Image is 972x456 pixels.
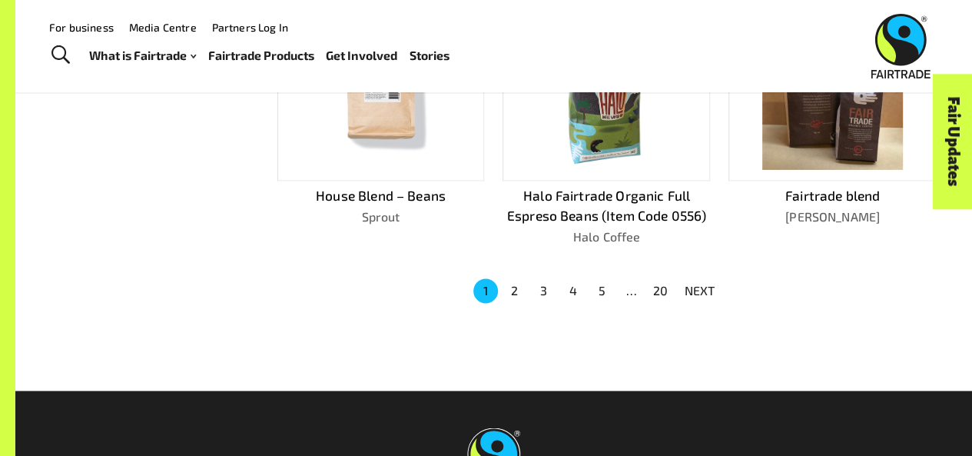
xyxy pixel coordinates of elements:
[675,277,725,305] button: NEXT
[561,278,586,303] button: Go to page 4
[207,45,313,66] a: Fairtrade Products
[49,21,114,34] a: For business
[89,45,196,66] a: What is Fairtrade
[590,278,615,303] button: Go to page 5
[277,186,485,206] p: House Blend – Beans
[410,45,450,66] a: Stories
[503,186,710,226] p: Halo Fairtrade Organic Full Espreso Beans (Item Code 0556)
[212,21,288,34] a: Partners Log In
[728,186,936,206] p: Fairtrade blend
[503,278,527,303] button: Go to page 2
[871,14,931,78] img: Fairtrade Australia New Zealand logo
[532,278,556,303] button: Go to page 3
[685,281,715,300] p: NEXT
[129,21,197,34] a: Media Centre
[619,281,644,300] div: …
[728,208,936,226] p: [PERSON_NAME]
[326,45,397,66] a: Get Involved
[471,277,725,305] nav: pagination navigation
[649,278,673,303] button: Go to page 20
[503,228,710,246] p: Halo Coffee
[473,278,498,303] button: page 1
[41,36,79,75] a: Toggle Search
[277,208,485,226] p: Sprout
